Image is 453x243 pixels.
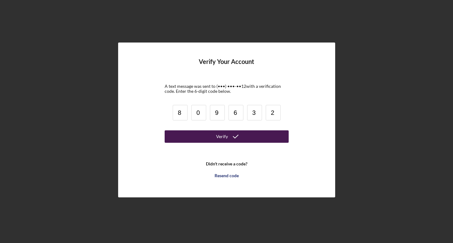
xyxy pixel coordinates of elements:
[206,161,247,166] b: Didn't receive a code?
[165,169,289,182] button: Resend code
[216,130,228,143] div: Verify
[215,169,239,182] div: Resend code
[199,58,254,74] h4: Verify Your Account
[165,130,289,143] button: Verify
[165,84,289,94] div: A text message was sent to (•••) •••-•• 12 with a verification code. Enter the 6-digit code below.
